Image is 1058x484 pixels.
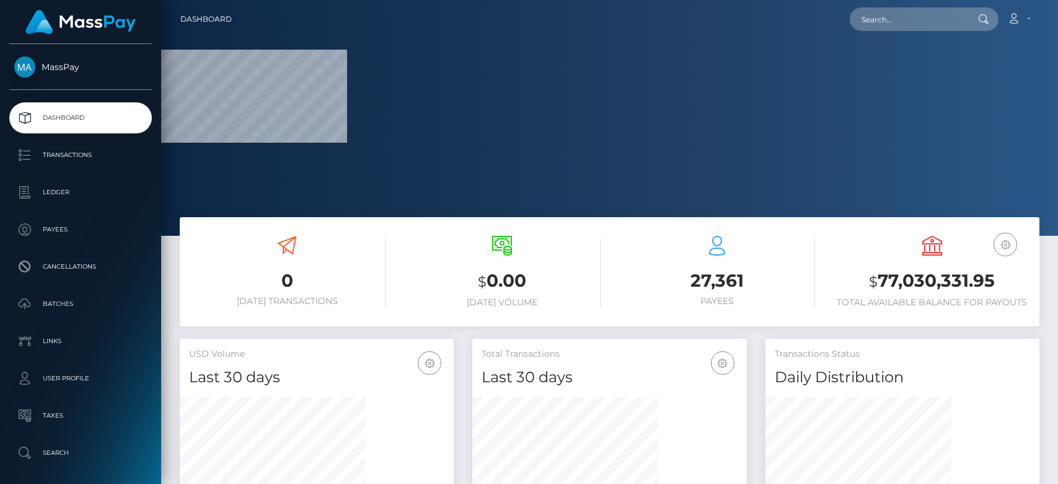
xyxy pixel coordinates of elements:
p: Transactions [14,146,147,164]
a: Cancellations [9,251,152,282]
p: Ledger [14,183,147,202]
a: Taxes [9,400,152,431]
h3: 0.00 [404,269,601,294]
p: Payees [14,220,147,239]
a: User Profile [9,363,152,394]
small: $ [869,273,878,290]
h5: Transactions Status [775,348,1030,361]
p: Search [14,444,147,462]
h4: Last 30 days [482,367,737,388]
p: Links [14,332,147,351]
img: MassPay [14,56,35,78]
h6: [DATE] Transactions [189,296,386,307]
h6: Payees [619,296,816,307]
h4: Last 30 days [189,367,444,388]
h4: Daily Distribution [775,367,1030,388]
p: Batches [14,295,147,313]
input: Search... [850,7,966,31]
img: MassPay Logo [25,10,136,34]
p: Dashboard [14,109,147,127]
h5: USD Volume [189,348,444,361]
h3: 0 [189,269,386,293]
a: Dashboard [9,102,152,133]
a: Batches [9,289,152,320]
a: Links [9,326,152,357]
p: Cancellations [14,258,147,276]
h5: Total Transactions [482,348,737,361]
span: MassPay [9,61,152,73]
a: Payees [9,214,152,245]
h6: Total Available Balance for Payouts [834,297,1030,308]
a: Dashboard [180,6,232,32]
a: Ledger [9,177,152,208]
p: Taxes [14,406,147,425]
small: $ [478,273,487,290]
h3: 77,030,331.95 [834,269,1030,294]
a: Search [9,437,152,468]
p: User Profile [14,369,147,388]
a: Transactions [9,140,152,171]
h3: 27,361 [619,269,816,293]
h6: [DATE] Volume [404,297,601,308]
